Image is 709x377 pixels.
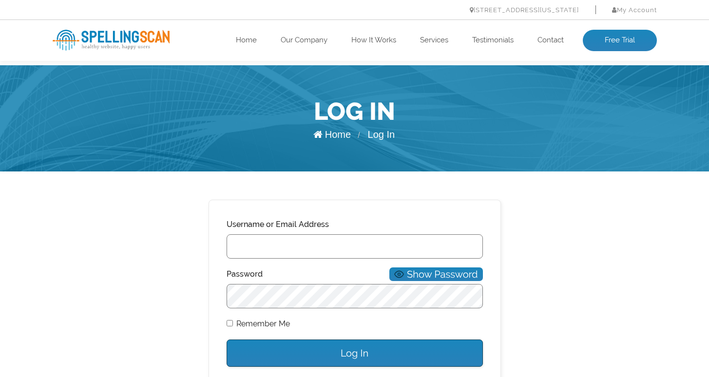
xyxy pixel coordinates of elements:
h1: Log In [53,94,657,129]
span: Log In [368,129,395,140]
span: / [358,131,360,139]
label: Remember Me [227,317,290,331]
a: Home [313,129,351,140]
label: Username or Email Address [227,218,483,231]
label: Password [227,267,387,281]
button: Show Password [389,267,482,281]
span: Show Password [407,269,478,279]
input: Remember Me [227,320,233,326]
input: Log In [227,339,483,367]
